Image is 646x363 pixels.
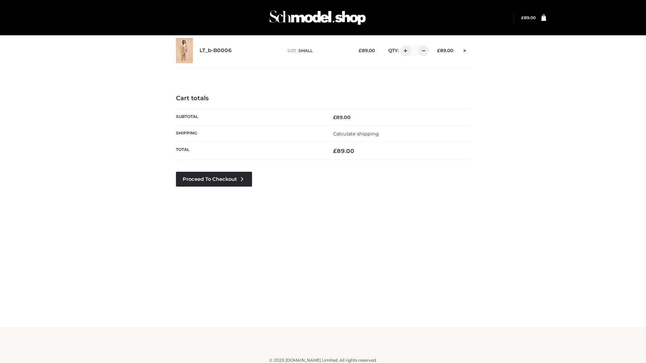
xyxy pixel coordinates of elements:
p: size : [287,48,348,54]
h4: Cart totals [176,95,470,102]
th: Subtotal [176,109,323,125]
a: Calculate shipping [333,131,379,137]
span: £ [359,48,362,53]
span: £ [521,15,524,20]
span: SMALL [298,48,313,53]
a: £89.00 [521,15,536,20]
span: £ [333,114,336,120]
span: £ [437,48,440,53]
span: £ [333,148,337,154]
a: LT_b-B0006 [200,47,232,54]
bdi: 89.00 [333,148,354,154]
bdi: 89.00 [437,48,453,53]
div: QTY: [382,45,427,56]
th: Total [176,142,323,160]
a: Proceed to Checkout [176,172,252,187]
bdi: 89.00 [521,15,536,20]
a: Remove this item [460,45,470,54]
bdi: 89.00 [333,114,351,120]
th: Shipping [176,125,323,142]
img: Schmodel Admin 964 [267,4,368,31]
bdi: 89.00 [359,48,375,53]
